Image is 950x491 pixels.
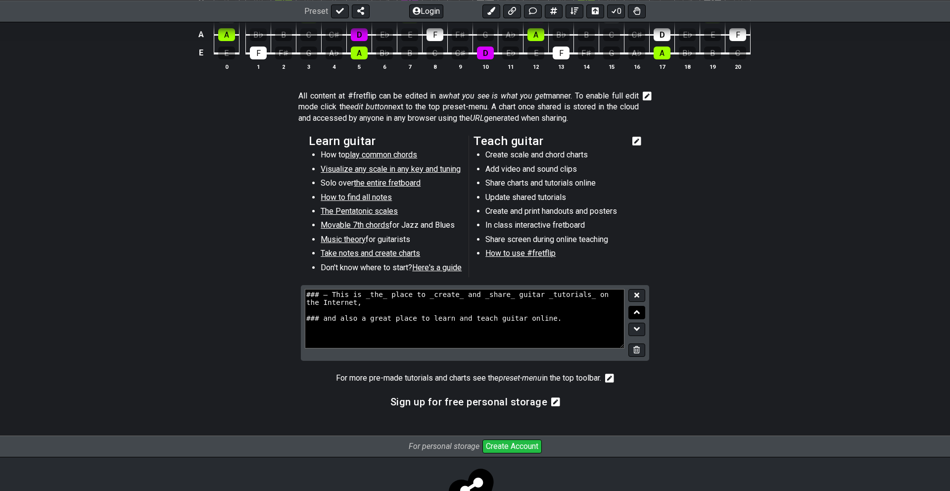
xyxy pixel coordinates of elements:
th: 11 [498,62,523,72]
span: How to use #fretflip [485,248,556,258]
div: B [704,47,721,59]
div: F [427,28,443,41]
em: URL [470,113,484,123]
i: For personal storage [409,442,479,451]
em: preset-menu [499,373,542,383]
th: 7 [397,62,423,72]
th: 18 [675,62,700,72]
span: The Pentatonic scales [321,206,398,216]
th: 10 [473,62,498,72]
div: B♭ [250,28,267,41]
th: 20 [725,62,751,72]
th: 4 [322,62,347,72]
span: Here's a guide [412,263,462,272]
div: B [578,28,595,41]
th: 16 [624,62,650,72]
div: C♯ [628,28,645,41]
div: C [427,47,443,59]
button: Toggle Dexterity for all fretkits [628,4,646,18]
div: A [351,47,368,59]
div: D [351,28,368,41]
button: Move up [628,306,645,319]
div: A [654,47,670,59]
button: Delete [628,344,645,357]
div: E [527,47,544,59]
th: 1 [246,62,271,72]
li: Share screen during online teaching [485,234,626,248]
span: Click to edit [336,373,601,385]
button: Add an identical marker to each fretkit. [482,4,500,18]
div: E [704,28,721,41]
div: B♭ [376,47,393,59]
button: Toggle horizontal chord view [586,4,604,18]
li: How to [321,149,462,163]
div: E♭ [679,28,696,41]
i: Edit [632,136,641,147]
span: Music theory [321,235,366,244]
span: How to find all notes [321,193,392,202]
div: F [729,28,746,41]
button: Share Preset [352,4,370,18]
div: F [553,47,570,59]
li: Create scale and chord charts [485,149,626,163]
div: G [300,47,317,59]
button: Login [409,4,443,18]
span: Click to edit [309,136,628,277]
th: 2 [271,62,296,72]
div: G [477,28,494,41]
span: Preset [304,6,328,16]
div: F♯ [275,47,292,59]
div: A [527,28,544,41]
div: F [250,47,267,59]
div: D [654,28,670,41]
span: Take notes and create charts [321,248,420,258]
div: B♭ [553,28,570,41]
textarea: ### – This is _the_ place to _create_ and _share_ guitar _tutorials_ on the Internet, ### and als... [305,289,624,348]
div: C [729,47,746,59]
div: E♭ [502,47,519,59]
li: for guitarists [321,234,462,248]
i: Edit [643,91,652,102]
li: Share charts and tutorials online [485,178,626,192]
td: E [195,44,207,62]
div: A♭ [326,47,342,59]
div: D [477,47,494,59]
th: 8 [423,62,448,72]
li: for Jazz and Blues [321,220,462,234]
th: 14 [574,62,599,72]
td: A [195,25,207,44]
li: In class interactive fretboard [485,220,626,234]
div: G [603,47,620,59]
div: E♭ [376,28,393,41]
button: Create Account [482,440,542,453]
li: Update shared tutorials [485,192,626,206]
div: F♯ [578,47,595,59]
div: C [300,28,317,41]
div: B [275,28,292,41]
div: A [218,28,235,41]
th: 9 [448,62,473,72]
i: Edit [605,373,614,385]
span: play common chords [345,150,417,159]
div: B♭ [679,47,696,59]
div: E [401,28,418,41]
div: C♯ [326,28,342,41]
li: Solo over [321,178,462,192]
button: Move down [628,323,645,336]
span: Click to edit [390,396,548,410]
h2: Teach guitar [474,136,628,147]
div: A♭ [628,47,645,59]
button: 0 [607,4,625,18]
th: 6 [372,62,397,72]
div: E [218,47,235,59]
div: C [603,28,620,41]
em: what you see is what you get [443,91,546,100]
th: 19 [700,62,725,72]
button: Close [628,289,645,302]
th: 3 [296,62,322,72]
h2: Learn guitar [309,136,464,147]
span: Visualize any scale in any key and tuning [321,164,461,174]
span: Movable 7th chords [321,220,389,230]
th: 0 [214,62,239,72]
button: Add media link [503,4,521,18]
